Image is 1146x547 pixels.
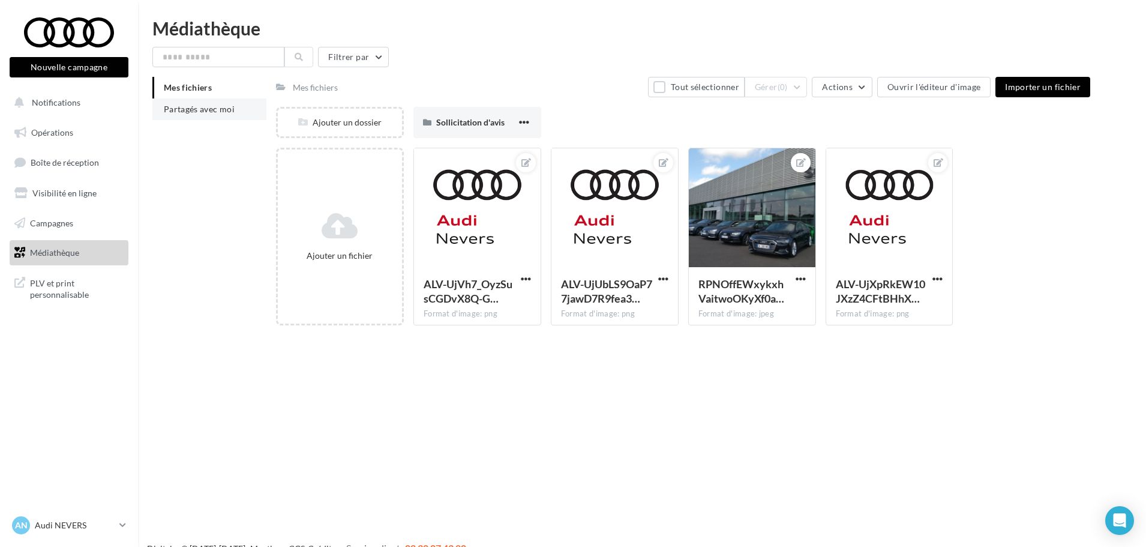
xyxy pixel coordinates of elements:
[10,57,128,77] button: Nouvelle campagne
[278,116,402,128] div: Ajouter un dossier
[35,519,115,531] p: Audi NEVERS
[7,270,131,306] a: PLV et print personnalisable
[7,150,131,175] a: Boîte de réception
[283,250,397,262] div: Ajouter un fichier
[877,77,991,97] button: Ouvrir l'éditeur d'image
[30,275,124,301] span: PLV et print personnalisable
[561,309,668,319] div: Format d'image: png
[1005,82,1081,92] span: Importer un fichier
[32,188,97,198] span: Visibilité en ligne
[436,117,505,127] span: Sollicitation d'avis
[10,514,128,537] a: AN Audi NEVERS
[15,519,28,531] span: AN
[32,97,80,107] span: Notifications
[7,240,131,265] a: Médiathèque
[164,82,212,92] span: Mes fichiers
[424,277,512,305] span: ALV-UjVh7_OyzSusCGDvX8Q-GRFgeUO8BC3ZaN6IXcaaXHzzIVhKZKsP
[7,211,131,236] a: Campagnes
[836,309,943,319] div: Format d'image: png
[152,19,1132,37] div: Médiathèque
[836,277,925,305] span: ALV-UjXpRkEW10JXzZ4CFtBHhXxb_AXVIYJFoVsoLGwFPHxT7E4kOvJe
[424,309,531,319] div: Format d'image: png
[561,277,652,305] span: ALV-UjUbLS9OaP77jawD7R9fea3a1icMU29H5t-QORtc07h1U7QEAyrq
[698,277,784,305] span: RPNOffEWxykxhVaitwoOKyXf0aGbnLdwMScj8YadHUMTJCgNiXS5GVRCYPfcVWCtYubp7OzCZMHCDP6fmg=s0
[30,247,79,258] span: Médiathèque
[293,82,338,94] div: Mes fichiers
[995,77,1090,97] button: Importer un fichier
[7,120,131,145] a: Opérations
[7,90,126,115] button: Notifications
[648,77,744,97] button: Tout sélectionner
[812,77,872,97] button: Actions
[164,104,235,114] span: Partagés avec moi
[778,82,788,92] span: (0)
[31,127,73,138] span: Opérations
[31,157,99,168] span: Boîte de réception
[1105,506,1134,535] div: Open Intercom Messenger
[7,181,131,206] a: Visibilité en ligne
[745,77,808,97] button: Gérer(0)
[30,217,73,228] span: Campagnes
[822,82,852,92] span: Actions
[318,47,389,67] button: Filtrer par
[698,309,806,319] div: Format d'image: jpeg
